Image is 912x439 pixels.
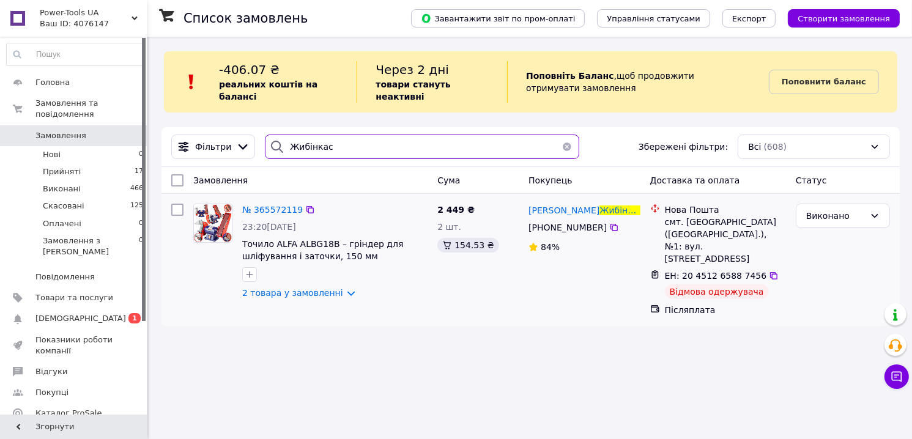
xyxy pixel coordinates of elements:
[599,205,643,215] span: Жибінкас
[437,238,499,253] div: 154.53 ₴
[555,135,579,159] button: Очистить
[806,209,865,223] div: Виконано
[193,175,248,185] span: Замовлення
[35,292,113,303] span: Товари та послуги
[35,313,126,324] span: [DEMOGRAPHIC_DATA]
[35,366,67,377] span: Відгуки
[242,205,303,215] a: № 365572119
[35,334,113,356] span: Показники роботи компанії
[665,304,786,316] div: Післяплата
[437,175,460,185] span: Cума
[7,43,144,65] input: Пошук
[43,149,61,160] span: Нові
[764,142,787,152] span: (608)
[35,98,147,120] span: Замовлення та повідомлення
[639,141,728,153] span: Збережені фільтри:
[242,288,343,298] a: 2 товара у замовленні
[43,201,84,212] span: Скасовані
[135,166,143,177] span: 17
[884,364,909,389] button: Чат з покупцем
[43,235,139,257] span: Замовлення з [PERSON_NAME]
[376,79,450,101] b: товари стануть неактивні
[130,201,143,212] span: 125
[782,77,866,86] b: Поповнити баланс
[526,71,614,81] b: Поповніть Баланс
[597,9,710,28] button: Управління статусами
[607,14,700,23] span: Управління статусами
[139,218,143,229] span: 0
[776,13,900,23] a: Створити замовлення
[665,216,786,265] div: смт. [GEOGRAPHIC_DATA] ([GEOGRAPHIC_DATA].), №1: вул. [STREET_ADDRESS]
[665,271,767,281] span: ЕН: 20 4512 6588 7456
[528,175,572,185] span: Покупець
[665,284,769,299] div: Відмова одержувача
[139,235,143,257] span: 0
[421,13,575,24] span: Завантажити звіт по пром-оплаті
[35,77,70,88] span: Головна
[722,9,776,28] button: Експорт
[182,73,201,91] img: :exclamation:
[376,62,449,77] span: Через 2 дні
[528,205,599,215] span: [PERSON_NAME]
[193,204,232,243] a: Фото товару
[43,183,81,194] span: Виконані
[507,61,769,103] div: , щоб продовжити отримувати замовлення
[748,141,761,153] span: Всі
[788,9,900,28] button: Створити замовлення
[195,141,231,153] span: Фільтри
[35,408,102,419] span: Каталог ProSale
[242,222,296,232] span: 23:20[DATE]
[43,166,81,177] span: Прийняті
[130,183,143,194] span: 466
[411,9,585,28] button: Завантажити звіт по пром-оплаті
[40,18,147,29] div: Ваш ID: 4076147
[219,79,317,101] b: реальних коштів на балансі
[40,7,132,18] span: Power-Tools UA
[650,175,740,185] span: Доставка та оплата
[437,205,475,215] span: 2 449 ₴
[665,204,786,216] div: Нова Пошта
[528,204,640,216] a: [PERSON_NAME]Жибінкас
[242,239,404,261] a: Точило ALFA ALBG18B – гріндер для шліфування і заточки, 150 мм
[796,175,827,185] span: Статус
[184,11,308,26] h1: Список замовлень
[35,271,95,282] span: Повідомлення
[35,387,69,398] span: Покупці
[194,204,232,242] img: Фото товару
[541,242,560,252] span: 84%
[139,149,143,160] span: 0
[798,14,890,23] span: Створити замовлення
[219,62,280,77] span: -406.07 ₴
[732,14,766,23] span: Експорт
[265,135,579,159] input: Пошук за номером замовлення, ПІБ покупця, номером телефону, Email, номером накладної
[526,219,609,236] div: [PHONE_NUMBER]
[769,70,879,94] a: Поповнити баланс
[128,313,141,323] span: 1
[437,222,461,232] span: 2 шт.
[43,218,81,229] span: Оплачені
[35,130,86,141] span: Замовлення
